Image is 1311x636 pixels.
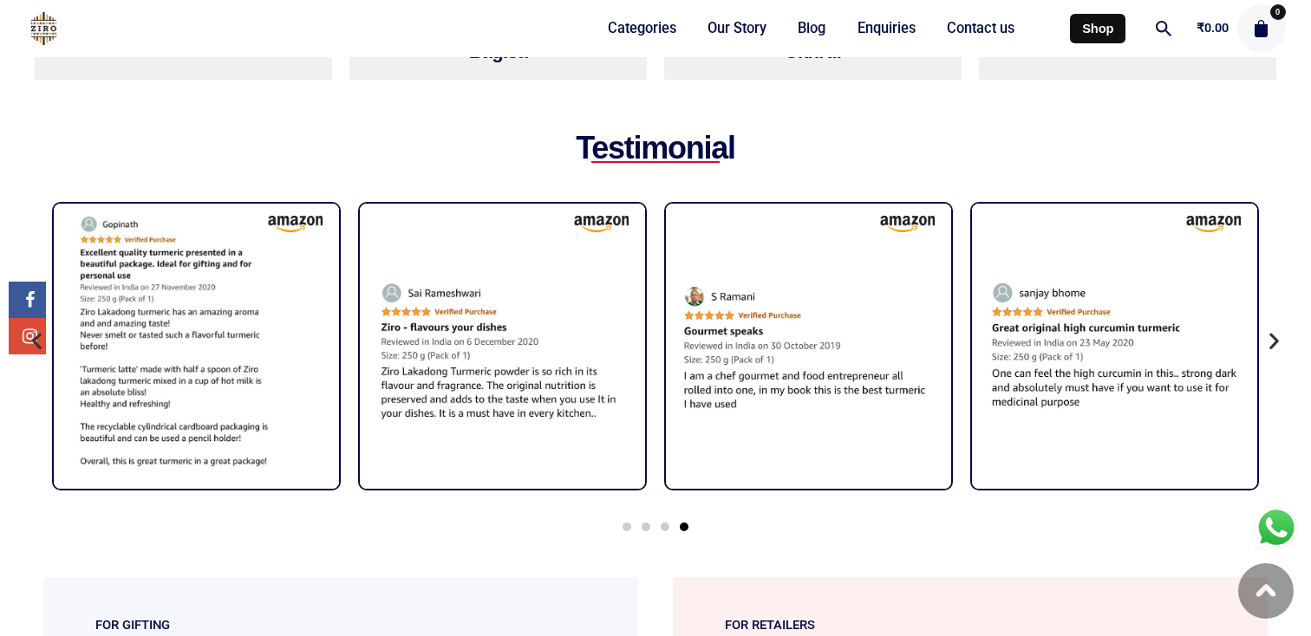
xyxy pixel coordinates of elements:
[931,10,1030,48] a: Contact us
[349,193,655,499] div: 1 of 4
[592,10,692,48] a: Categories
[608,19,676,37] span: Categories
[95,615,586,636] div: FOR GIFTING
[858,19,916,37] span: Enquiries
[655,193,962,499] div: 2 of 4
[1237,4,1286,53] button: cart
[1197,21,1229,36] bdi: 0.00
[692,10,782,48] a: Our Story
[664,202,953,490] img: 20220727_233754_0001
[52,202,341,490] img: 20220727_233754_0000
[1197,21,1229,35] a: ₹0.00
[841,10,930,48] a: Enquiries
[708,19,766,37] span: Our Story
[661,522,669,531] span: Go to slide 3
[725,615,1216,636] div: FOR RETAILERS
[1263,330,1285,352] div: Next slide
[1255,506,1298,549] div: WhatsApp us
[782,10,841,48] a: Blog
[680,522,688,531] span: Go to slide 4
[1197,21,1204,36] span: ₹
[358,202,647,490] img: 20220727_233754_0002
[1270,4,1286,20] span: 0
[26,330,48,352] div: Previous slide
[17,165,1294,542] div: Carousel | Horizontal scrolling: Arrow Left & Right
[43,193,349,499] div: 4 of 4
[947,19,1014,37] span: Contact us
[798,19,825,37] span: Blog
[17,132,1294,159] h3: Testimonial
[642,522,650,531] span: Go to slide 2
[623,522,631,531] span: Go to slide 1
[1070,14,1125,43] a: Shop
[25,12,62,45] img: ZIRO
